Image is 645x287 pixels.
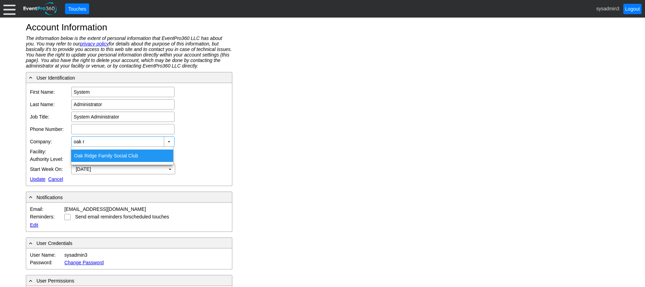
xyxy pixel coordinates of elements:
[29,213,63,221] td: Reminders:
[29,135,70,148] td: Company:
[28,193,231,201] div: Notifications
[29,205,63,213] td: Email:
[71,146,173,165] div: dijit_form_FilteringSelect_4_popup
[26,35,232,69] div: The information below is the extent of personal information that EventPro360 LLC has about you. Y...
[80,41,109,47] a: privacy policy
[29,155,70,163] td: Authority Level:
[36,75,75,81] span: User Identification
[596,6,620,11] span: sysadmin3
[29,123,70,135] td: Phone Number:
[129,214,169,219] span: scheduled touches
[29,251,63,259] td: User Name:
[76,166,91,173] span: [DATE]
[75,214,170,219] label: Send email reminders for
[48,176,63,182] a: Cancel
[28,74,231,81] div: User Identification
[28,239,231,247] div: User Credentials
[29,98,70,111] td: Last Name:
[29,163,70,175] td: Start Week On:
[64,260,104,265] a: Change Password
[30,176,45,182] a: Update
[3,3,15,15] div: Menu: Click or 'Crtl+M' to toggle menu open/close
[29,111,70,123] td: Job Title:
[29,86,70,98] td: First Name:
[36,195,63,200] span: Notifications
[36,278,74,284] span: User Permissions
[28,277,231,284] div: User Permissions
[29,259,63,266] td: Password:
[29,148,70,155] td: Facility:
[67,6,87,12] span: Touches
[30,222,38,228] a: Edit
[67,5,87,12] span: Touches
[22,1,58,17] img: EventPro360
[623,4,642,14] a: Logout
[64,206,146,212] div: [EMAIL_ADDRESS][DOMAIN_NAME]
[74,153,88,158] span: Oak R
[36,240,72,246] span: User Credentials
[63,251,229,259] td: sysadmin3
[71,150,173,162] div: idge Family Social Club
[26,23,619,32] h1: Account Information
